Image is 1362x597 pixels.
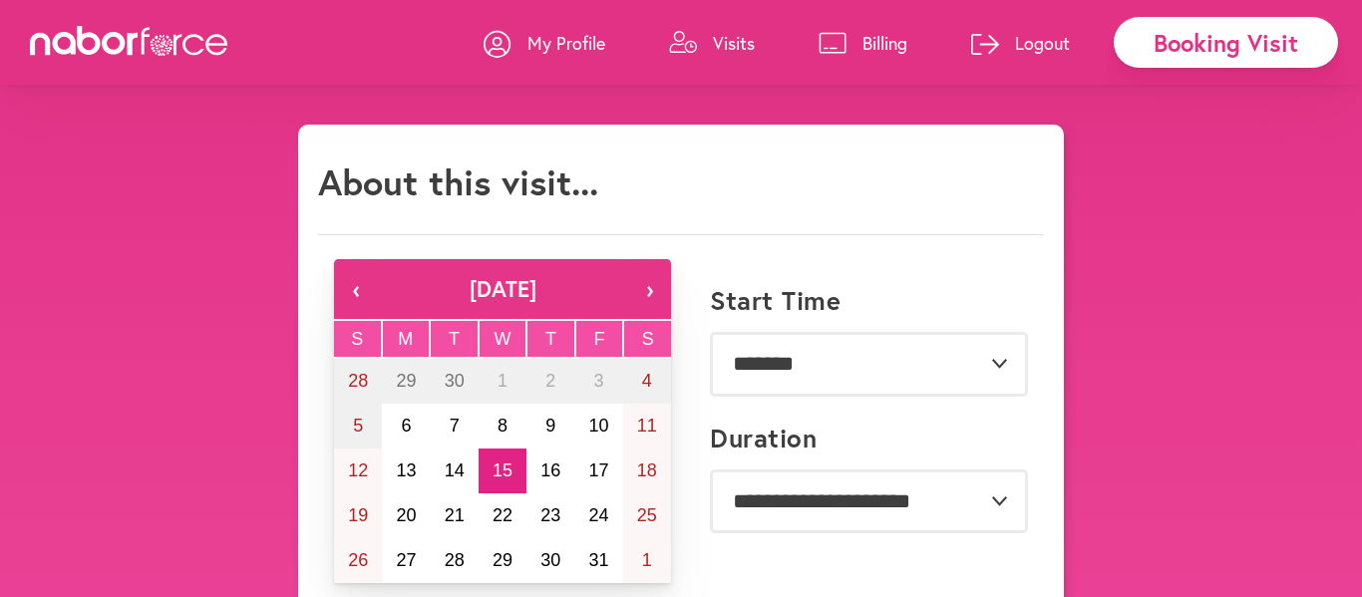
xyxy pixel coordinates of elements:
[498,371,508,391] abbr: October 1, 2025
[540,460,560,480] abbr: October 16, 2025
[1015,31,1070,55] p: Logout
[623,448,671,493] button: October 18, 2025
[574,404,622,448] button: October 10, 2025
[589,416,609,436] abbr: October 10, 2025
[348,460,368,480] abbr: October 12, 2025
[493,550,512,570] abbr: October 29, 2025
[540,505,560,525] abbr: October 23, 2025
[971,13,1070,73] a: Logout
[348,550,368,570] abbr: October 26, 2025
[642,329,654,349] abbr: Saturday
[334,493,382,538] button: October 19, 2025
[545,329,556,349] abbr: Thursday
[479,448,526,493] button: October 15, 2025
[594,329,605,349] abbr: Friday
[431,359,479,404] button: September 30, 2025
[526,404,574,448] button: October 9, 2025
[526,493,574,538] button: October 23, 2025
[445,460,465,480] abbr: October 14, 2025
[627,259,671,319] button: ›
[479,493,526,538] button: October 22, 2025
[479,359,526,404] button: October 1, 2025
[526,448,574,493] button: October 16, 2025
[348,371,368,391] abbr: September 28, 2025
[545,416,555,436] abbr: October 9, 2025
[862,31,907,55] p: Billing
[713,31,755,55] p: Visits
[382,493,430,538] button: October 20, 2025
[334,448,382,493] button: October 12, 2025
[1114,17,1338,68] div: Booking Visit
[710,285,841,316] label: Start Time
[445,371,465,391] abbr: September 30, 2025
[493,505,512,525] abbr: October 22, 2025
[431,448,479,493] button: October 14, 2025
[819,13,907,73] a: Billing
[450,416,460,436] abbr: October 7, 2025
[637,460,657,480] abbr: October 18, 2025
[449,329,460,349] abbr: Tuesday
[353,416,363,436] abbr: October 5, 2025
[318,160,598,203] h1: About this visit...
[396,505,416,525] abbr: October 20, 2025
[498,416,508,436] abbr: October 8, 2025
[574,538,622,583] button: October 31, 2025
[398,329,413,349] abbr: Monday
[479,538,526,583] button: October 29, 2025
[484,13,605,73] a: My Profile
[526,359,574,404] button: October 2, 2025
[378,259,627,319] button: [DATE]
[445,550,465,570] abbr: October 28, 2025
[334,259,378,319] button: ‹
[431,404,479,448] button: October 7, 2025
[589,505,609,525] abbr: October 24, 2025
[431,493,479,538] button: October 21, 2025
[334,538,382,583] button: October 26, 2025
[401,416,411,436] abbr: October 6, 2025
[526,538,574,583] button: October 30, 2025
[396,460,416,480] abbr: October 13, 2025
[540,550,560,570] abbr: October 30, 2025
[594,371,604,391] abbr: October 3, 2025
[623,493,671,538] button: October 25, 2025
[493,460,512,480] abbr: October 15, 2025
[545,371,555,391] abbr: October 2, 2025
[574,359,622,404] button: October 3, 2025
[396,550,416,570] abbr: October 27, 2025
[642,550,652,570] abbr: November 1, 2025
[382,359,430,404] button: September 29, 2025
[623,359,671,404] button: October 4, 2025
[382,538,430,583] button: October 27, 2025
[574,448,622,493] button: October 17, 2025
[589,460,609,480] abbr: October 17, 2025
[710,423,817,453] label: Duration
[431,538,479,583] button: October 28, 2025
[589,550,609,570] abbr: October 31, 2025
[334,359,382,404] button: September 28, 2025
[445,505,465,525] abbr: October 21, 2025
[351,329,363,349] abbr: Sunday
[669,13,755,73] a: Visits
[479,404,526,448] button: October 8, 2025
[642,371,652,391] abbr: October 4, 2025
[396,371,416,391] abbr: September 29, 2025
[637,505,657,525] abbr: October 25, 2025
[382,404,430,448] button: October 6, 2025
[495,329,511,349] abbr: Wednesday
[527,31,605,55] p: My Profile
[334,404,382,448] button: October 5, 2025
[623,404,671,448] button: October 11, 2025
[348,505,368,525] abbr: October 19, 2025
[574,493,622,538] button: October 24, 2025
[637,416,657,436] abbr: October 11, 2025
[382,448,430,493] button: October 13, 2025
[623,538,671,583] button: November 1, 2025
